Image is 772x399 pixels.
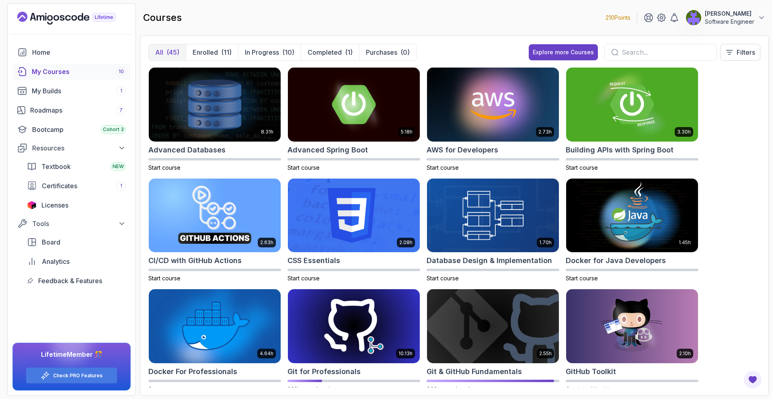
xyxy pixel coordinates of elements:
[287,386,330,393] span: 26% completed
[287,366,361,377] h2: Git for Professionals
[38,276,102,286] span: Feedback & Features
[359,44,416,60] button: Purchases(0)
[119,68,124,75] span: 10
[427,144,498,156] h2: AWS for Developers
[148,366,237,377] h2: Docker For Professionals
[245,47,279,57] p: In Progress
[148,144,226,156] h2: Advanced Databases
[686,10,701,25] img: user profile image
[686,10,766,26] button: user profile image[PERSON_NAME]Software Engineer
[566,275,598,282] span: Start course
[282,47,294,57] div: (10)
[30,105,126,115] div: Roadmaps
[32,143,126,153] div: Resources
[12,64,131,80] a: courses
[260,350,273,357] p: 4.64h
[22,158,131,175] a: textbook
[12,44,131,60] a: home
[427,386,470,393] span: 96% completed
[705,18,754,26] p: Software Engineer
[53,372,103,379] a: Check PRO Features
[12,102,131,118] a: roadmaps
[149,179,281,253] img: CI/CD with GitHub Actions card
[42,237,60,247] span: Board
[149,289,281,363] img: Docker For Professionals card
[22,234,131,250] a: board
[427,179,559,253] img: Database Design & Implementation card
[143,11,182,24] h2: courses
[398,350,413,357] p: 10.13h
[32,125,126,134] div: Bootcamp
[529,44,598,60] button: Explore more Courses
[427,255,552,266] h2: Database Design & Implementation
[622,47,710,57] input: Search...
[539,350,552,357] p: 2.55h
[32,67,126,76] div: My Courses
[27,201,37,209] img: jetbrains icon
[301,44,359,60] button: Completed(1)
[606,14,630,22] p: 210 Points
[533,48,594,56] div: Explore more Courses
[148,255,242,266] h2: CI/CD with GitHub Actions
[103,126,124,133] span: Cohort 3
[42,181,77,191] span: Certificates
[287,255,340,266] h2: CSS Essentials
[32,47,126,57] div: Home
[427,164,459,171] span: Start course
[221,47,232,57] div: (11)
[287,289,420,393] a: Git for Professionals card10.13hGit for Professionals26% completed
[149,44,186,60] button: All(45)
[566,289,698,393] a: GitHub Toolkit card2.10hGitHub ToolkitContinue Watching
[12,141,131,155] button: Resources
[12,83,131,99] a: builds
[743,370,762,389] button: Open Feedback Button
[566,179,698,253] img: Docker for Java Developers card
[566,144,673,156] h2: Building APIs with Spring Boot
[287,164,320,171] span: Start course
[12,121,131,138] a: bootcamp
[539,239,552,246] p: 1.70h
[166,47,179,57] div: (45)
[737,47,755,57] p: Filters
[22,273,131,289] a: feedback
[193,47,218,57] p: Enrolled
[41,162,71,171] span: Textbook
[186,44,238,60] button: Enrolled(11)
[119,107,123,113] span: 7
[679,350,691,357] p: 2.10h
[566,386,616,393] span: Continue Watching
[120,88,122,94] span: 1
[41,200,68,210] span: Licenses
[345,47,353,57] div: (1)
[538,129,552,135] p: 2.73h
[679,239,691,246] p: 1.45h
[22,197,131,213] a: licenses
[22,253,131,269] a: analytics
[42,257,70,266] span: Analytics
[308,47,342,57] p: Completed
[287,144,368,156] h2: Advanced Spring Boot
[288,289,420,363] img: Git for Professionals card
[148,386,181,393] span: Start course
[287,275,320,282] span: Start course
[113,163,124,170] span: NEW
[566,366,616,377] h2: GitHub Toolkit
[12,216,131,231] button: Tools
[427,275,459,282] span: Start course
[22,178,131,194] a: certificates
[148,164,181,171] span: Start course
[566,289,698,363] img: GitHub Toolkit card
[427,289,559,363] img: Git & GitHub Fundamentals card
[427,68,559,142] img: AWS for Developers card
[288,68,420,142] img: Advanced Spring Boot card
[261,129,273,135] p: 8.31h
[17,12,134,25] a: Landing page
[148,275,181,282] span: Start course
[566,164,598,171] span: Start course
[149,68,281,142] img: Advanced Databases card
[400,47,410,57] div: (0)
[399,239,413,246] p: 2.08h
[155,47,163,57] p: All
[427,289,559,393] a: Git & GitHub Fundamentals card2.55hGit & GitHub Fundamentals96% completed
